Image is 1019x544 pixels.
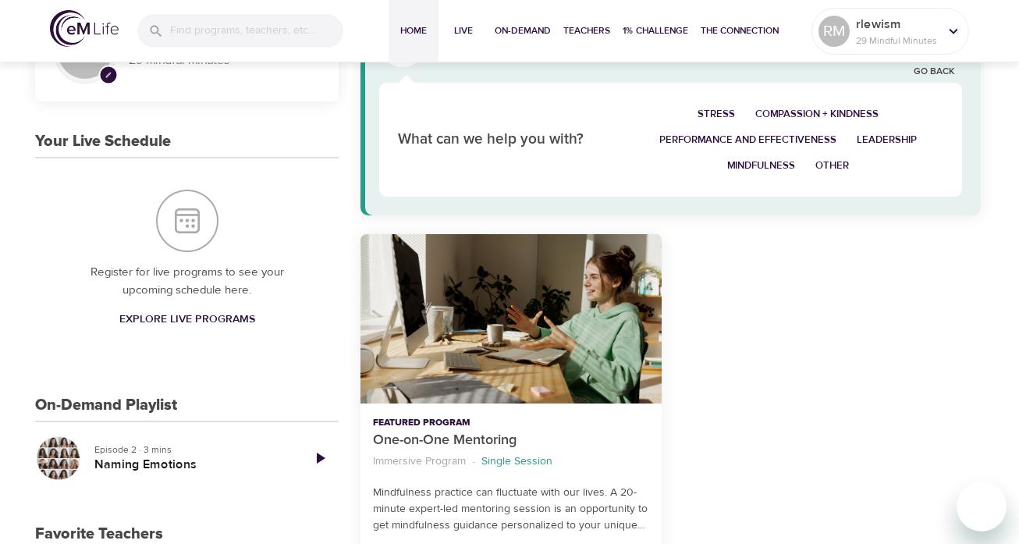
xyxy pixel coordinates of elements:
[66,264,307,299] p: Register for live programs to see your upcoming schedule here.
[301,439,339,477] a: Play Episode
[847,127,927,153] button: Leadership
[35,396,177,414] h3: On-Demand Playlist
[373,430,648,451] p: One-on-One Mentoring
[35,133,171,151] h3: Your Live Schedule
[857,131,917,149] span: Leadership
[659,131,836,149] span: Performance and Effectiveness
[687,101,745,127] button: Stress
[563,23,610,39] span: Teachers
[373,453,466,470] p: Immersive Program
[398,129,614,151] p: What can we help you with?
[50,10,119,47] img: logo
[445,23,482,39] span: Live
[119,310,255,329] span: Explore Live Programs
[481,453,552,470] p: Single Session
[805,153,859,179] button: Other
[395,23,432,39] span: Home
[818,16,850,47] div: RM
[472,451,475,472] li: ·
[156,190,218,252] img: Your Live Schedule
[914,66,954,79] a: Go Back
[373,451,648,472] nav: breadcrumb
[94,457,289,473] h5: Naming Emotions
[360,234,661,404] button: One-on-One Mentoring
[856,15,939,34] p: rlewism
[856,34,939,48] p: 29 Mindful Minutes
[717,153,805,179] button: Mindfulness
[649,127,847,153] button: Performance and Effectiveness
[957,482,1007,532] iframe: Button to launch messaging window
[755,105,879,123] span: Compassion + Kindness
[170,14,343,48] input: Find programs, teachers, etc...
[745,101,889,127] button: Compassion + Kindness
[495,23,551,39] span: On-Demand
[373,485,648,534] p: Mindfulness practice can fluctuate with our lives. A 20-minute expert-led mentoring session is an...
[113,305,261,334] a: Explore Live Programs
[623,23,688,39] span: 1% Challenge
[698,105,735,123] span: Stress
[701,23,779,39] span: The Connection
[373,416,648,430] p: Featured Program
[727,157,795,175] span: Mindfulness
[35,525,163,543] h3: Favorite Teachers
[35,435,82,482] button: Naming Emotions
[94,443,289,457] p: Episode 2 · 3 mins
[815,157,849,175] span: Other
